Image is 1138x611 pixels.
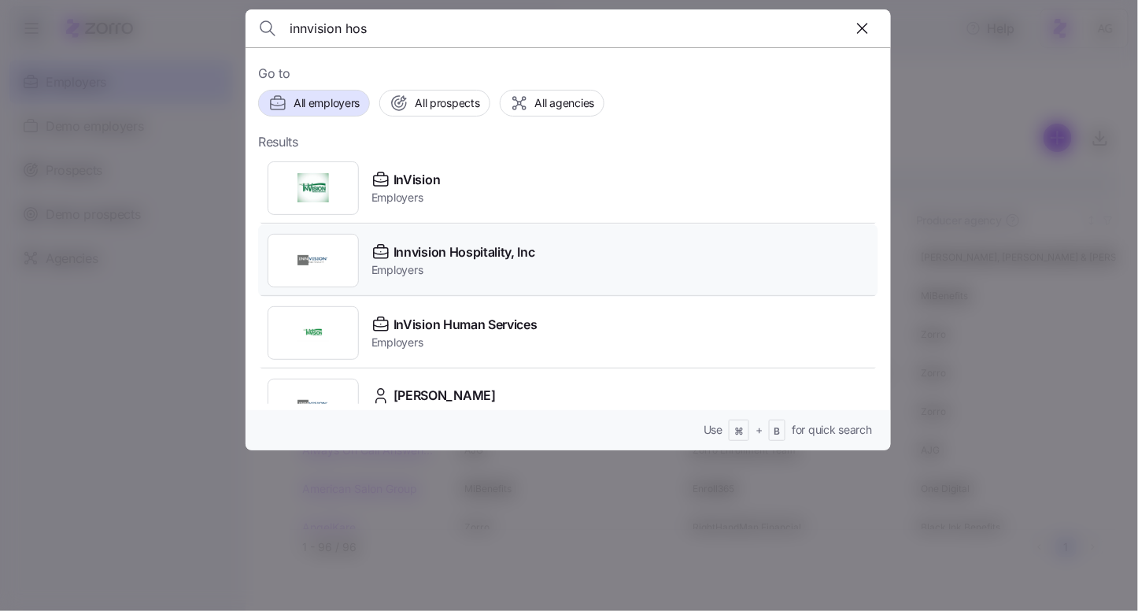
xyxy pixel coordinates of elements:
[371,335,538,350] span: Employers
[500,90,605,117] button: All agencies
[297,390,329,421] img: Employer logo
[258,64,878,83] span: Go to
[297,317,329,349] img: Employer logo
[704,422,722,438] span: Use
[393,386,496,405] span: [PERSON_NAME]
[393,243,535,262] span: Innvision Hospitality, Inc
[297,172,329,204] img: Employer logo
[371,262,535,278] span: Employers
[734,425,744,439] span: ⌘
[415,95,479,111] span: All prospects
[774,425,781,439] span: B
[371,190,440,206] span: Employers
[379,90,490,117] button: All prospects
[294,95,360,111] span: All employers
[393,170,440,190] span: InVision
[258,132,298,152] span: Results
[756,422,763,438] span: +
[297,245,329,276] img: Employer logo
[792,422,872,438] span: for quick search
[258,90,370,117] button: All employers
[393,315,538,335] span: InVision Human Services
[535,95,595,111] span: All agencies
